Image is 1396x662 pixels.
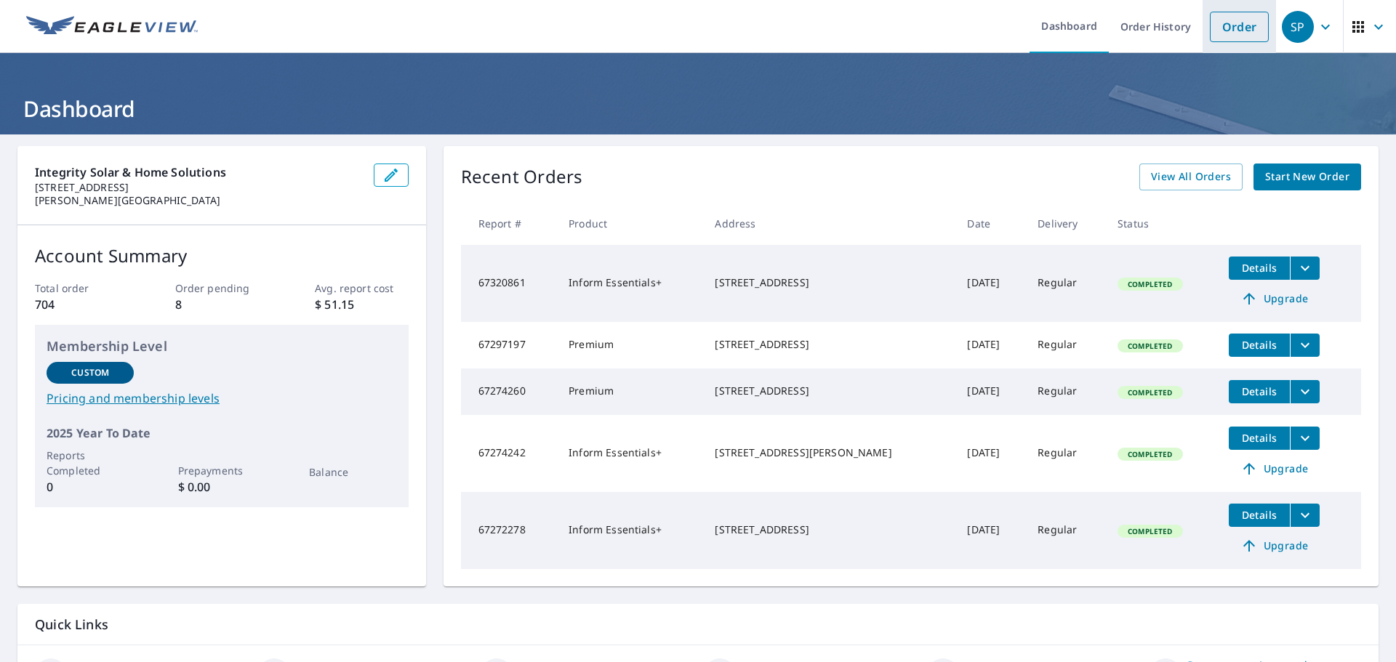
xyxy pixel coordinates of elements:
[1106,202,1217,245] th: Status
[315,280,408,296] p: Avg. report cost
[955,322,1026,368] td: [DATE]
[35,296,128,313] p: 704
[1282,11,1314,43] div: SP
[1290,257,1320,280] button: filesDropdownBtn-67320861
[1290,504,1320,527] button: filesDropdownBtn-67272278
[1151,168,1231,186] span: View All Orders
[1119,449,1181,459] span: Completed
[1237,508,1281,522] span: Details
[1265,168,1349,186] span: Start New Order
[1237,290,1311,307] span: Upgrade
[715,275,944,290] div: [STREET_ADDRESS]
[557,415,703,492] td: Inform Essentials+
[1026,202,1106,245] th: Delivery
[26,16,198,38] img: EV Logo
[1253,164,1361,190] a: Start New Order
[1139,164,1243,190] a: View All Orders
[1119,341,1181,351] span: Completed
[461,415,558,492] td: 67274242
[1119,387,1181,397] span: Completed
[461,245,558,322] td: 67320861
[47,448,134,478] p: Reports Completed
[1237,431,1281,445] span: Details
[461,202,558,245] th: Report #
[557,322,703,368] td: Premium
[1290,380,1320,403] button: filesDropdownBtn-67274260
[47,424,397,442] p: 2025 Year To Date
[703,202,955,245] th: Address
[175,280,268,296] p: Order pending
[1026,245,1106,322] td: Regular
[1290,427,1320,450] button: filesDropdownBtn-67274242
[461,492,558,569] td: 67272278
[715,384,944,398] div: [STREET_ADDRESS]
[178,478,265,496] p: $ 0.00
[715,445,944,460] div: [STREET_ADDRESS][PERSON_NAME]
[557,368,703,415] td: Premium
[1119,526,1181,536] span: Completed
[315,296,408,313] p: $ 51.15
[1237,261,1281,275] span: Details
[1229,427,1290,450] button: detailsBtn-67274242
[955,368,1026,415] td: [DATE]
[461,368,558,415] td: 67274260
[715,337,944,352] div: [STREET_ADDRESS]
[557,492,703,569] td: Inform Essentials+
[955,245,1026,322] td: [DATE]
[178,463,265,478] p: Prepayments
[1237,537,1311,554] span: Upgrade
[461,322,558,368] td: 67297197
[1229,504,1290,527] button: detailsBtn-67272278
[1119,279,1181,289] span: Completed
[955,415,1026,492] td: [DATE]
[1229,457,1320,480] a: Upgrade
[17,94,1379,124] h1: Dashboard
[1210,12,1269,42] a: Order
[71,366,109,379] p: Custom
[1237,338,1281,352] span: Details
[461,164,583,190] p: Recent Orders
[309,464,396,480] p: Balance
[955,492,1026,569] td: [DATE]
[1026,368,1106,415] td: Regular
[557,202,703,245] th: Product
[1237,460,1311,477] span: Upgrade
[715,522,944,537] div: [STREET_ADDRESS]
[1229,334,1290,357] button: detailsBtn-67297197
[1026,322,1106,368] td: Regular
[47,478,134,496] p: 0
[1290,334,1320,357] button: filesDropdownBtn-67297197
[1026,492,1106,569] td: Regular
[35,194,362,207] p: [PERSON_NAME][GEOGRAPHIC_DATA]
[955,202,1026,245] th: Date
[557,245,703,322] td: Inform Essentials+
[35,615,1361,634] p: Quick Links
[35,181,362,194] p: [STREET_ADDRESS]
[175,296,268,313] p: 8
[1229,534,1320,557] a: Upgrade
[1026,415,1106,492] td: Regular
[1237,384,1281,398] span: Details
[35,243,409,269] p: Account Summary
[1229,380,1290,403] button: detailsBtn-67274260
[1229,287,1320,310] a: Upgrade
[35,280,128,296] p: Total order
[35,164,362,181] p: Integrity Solar & Home Solutions
[1229,257,1290,280] button: detailsBtn-67320861
[47,336,397,356] p: Membership Level
[47,389,397,407] a: Pricing and membership levels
